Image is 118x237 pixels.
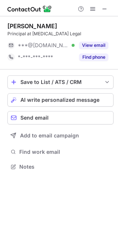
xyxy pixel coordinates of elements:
[7,4,52,13] img: ContactOut v5.3.10
[7,147,114,157] button: Find work email
[20,97,99,103] span: AI write personalized message
[20,133,79,139] span: Add to email campaign
[79,42,108,49] button: Reveal Button
[7,75,114,89] button: save-profile-one-click
[7,93,114,107] button: AI write personalized message
[18,42,69,49] span: ***@[DOMAIN_NAME]
[20,79,101,85] div: Save to List / ATS / CRM
[19,149,111,155] span: Find work email
[7,162,114,172] button: Notes
[19,163,111,170] span: Notes
[7,30,114,37] div: Principal at [MEDICAL_DATA] Legal
[7,22,57,30] div: [PERSON_NAME]
[7,111,114,124] button: Send email
[20,115,49,121] span: Send email
[7,129,114,142] button: Add to email campaign
[79,53,108,61] button: Reveal Button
